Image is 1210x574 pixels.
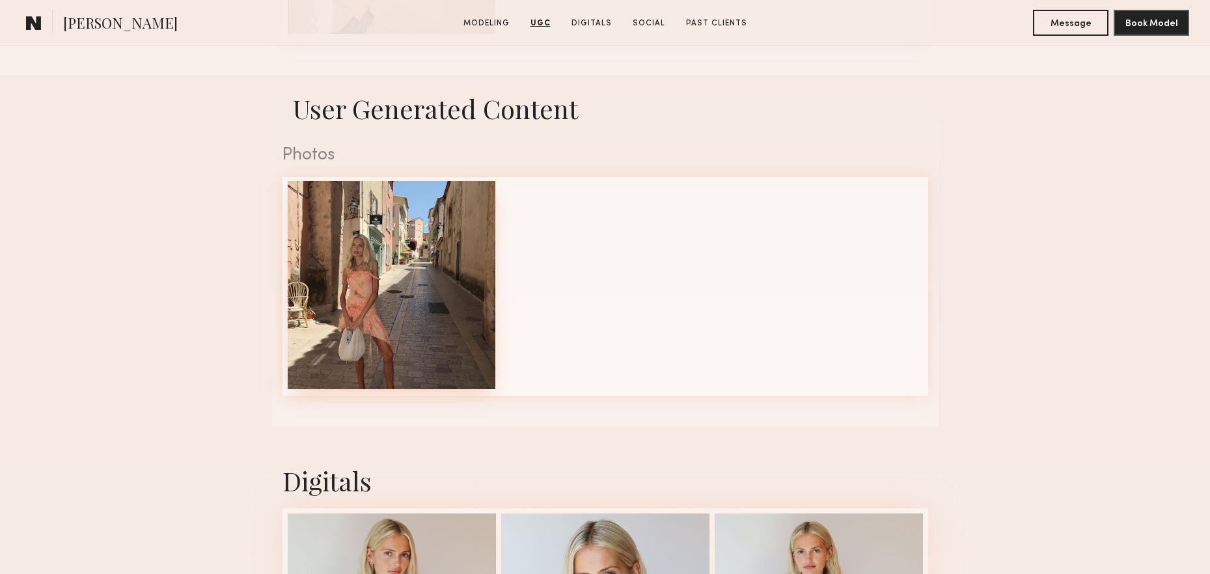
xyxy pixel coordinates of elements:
a: Social [627,18,670,29]
button: Message [1033,10,1108,36]
a: Modeling [458,18,515,29]
a: UGC [525,18,556,29]
a: Past Clients [681,18,752,29]
h1: User Generated Content [272,91,939,126]
div: Digitals [282,463,928,498]
button: Book Model [1114,10,1189,36]
span: [PERSON_NAME] [63,13,178,36]
a: Digitals [566,18,617,29]
a: Book Model [1114,17,1189,28]
div: Photos [282,147,928,164]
